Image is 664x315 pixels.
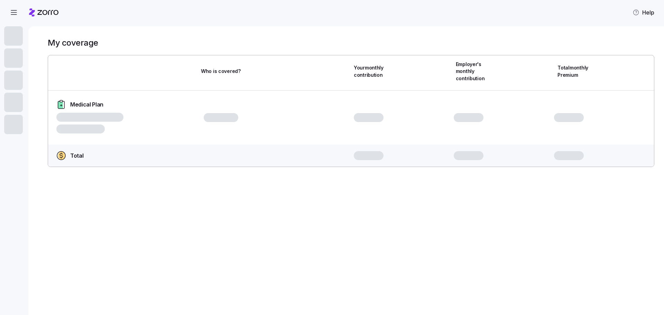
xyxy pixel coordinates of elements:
[557,64,603,78] span: Total monthly Premium
[627,6,660,19] button: Help
[354,64,399,78] span: Your monthly contribution
[633,8,654,17] span: Help
[201,68,241,75] span: Who is covered?
[48,37,98,48] h1: My coverage
[70,100,103,109] span: Medical Plan
[70,151,83,160] span: Total
[456,61,501,82] span: Employer's monthly contribution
